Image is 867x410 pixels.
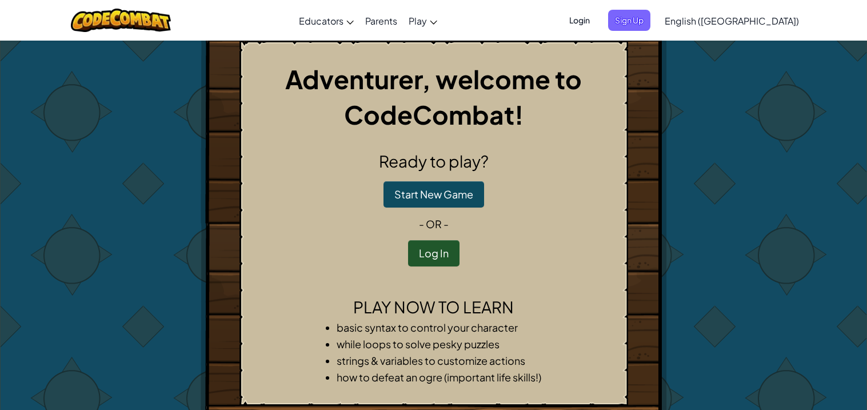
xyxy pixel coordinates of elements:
[293,5,359,36] a: Educators
[403,5,443,36] a: Play
[608,10,650,31] button: Sign Up
[408,240,460,266] button: Log In
[665,15,799,27] span: English ([GEOGRAPHIC_DATA])
[426,217,442,230] span: or
[359,5,403,36] a: Parents
[442,217,449,230] span: -
[249,149,618,173] h2: Ready to play?
[562,10,597,31] button: Login
[249,295,618,319] h2: Play now to learn
[337,352,554,369] li: strings & variables to customize actions
[71,9,171,32] img: CodeCombat logo
[337,319,554,336] li: basic syntax to control your character
[409,15,427,27] span: Play
[249,61,618,132] h1: Adventurer, welcome to CodeCombat!
[659,5,805,36] a: English ([GEOGRAPHIC_DATA])
[419,217,426,230] span: -
[337,336,554,352] li: while loops to solve pesky puzzles
[299,15,343,27] span: Educators
[383,181,484,208] button: Start New Game
[337,369,554,385] li: how to defeat an ogre (important life skills!)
